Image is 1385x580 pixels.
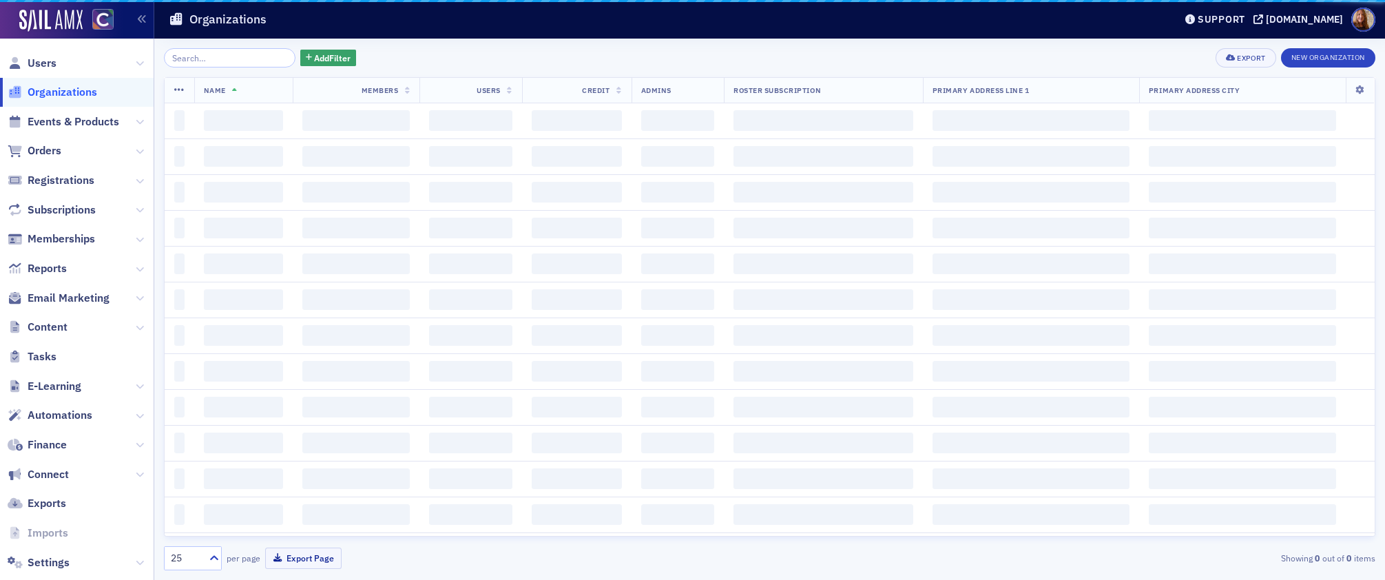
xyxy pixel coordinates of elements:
[1149,397,1336,417] span: ‌
[641,253,714,274] span: ‌
[1281,50,1375,63] a: New Organization
[28,173,94,188] span: Registrations
[641,182,714,203] span: ‌
[933,361,1129,382] span: ‌
[429,218,512,238] span: ‌
[532,504,622,525] span: ‌
[362,85,399,95] span: Members
[733,325,913,346] span: ‌
[164,48,295,68] input: Search…
[302,433,410,453] span: ‌
[8,203,96,218] a: Subscriptions
[204,397,284,417] span: ‌
[933,504,1129,525] span: ‌
[8,114,119,130] a: Events & Products
[83,9,114,32] a: View Homepage
[532,218,622,238] span: ‌
[8,231,95,247] a: Memberships
[28,467,69,482] span: Connect
[8,349,56,364] a: Tasks
[174,325,185,346] span: ‌
[8,261,67,276] a: Reports
[733,289,913,310] span: ‌
[1149,504,1336,525] span: ‌
[733,85,821,95] span: Roster Subscription
[733,182,913,203] span: ‌
[981,552,1375,564] div: Showing out of items
[8,496,66,511] a: Exports
[1149,146,1336,167] span: ‌
[8,85,97,100] a: Organizations
[733,468,913,489] span: ‌
[933,85,1030,95] span: Primary Address Line 1
[302,182,410,203] span: ‌
[933,218,1129,238] span: ‌
[1149,433,1336,453] span: ‌
[1216,48,1275,68] button: Export
[8,437,67,453] a: Finance
[8,291,110,306] a: Email Marketing
[641,468,714,489] span: ‌
[641,110,714,131] span: ‌
[204,110,284,131] span: ‌
[733,433,913,453] span: ‌
[28,437,67,453] span: Finance
[429,468,512,489] span: ‌
[1149,218,1336,238] span: ‌
[8,555,70,570] a: Settings
[28,379,81,394] span: E-Learning
[28,349,56,364] span: Tasks
[1149,361,1336,382] span: ‌
[204,361,284,382] span: ‌
[28,555,70,570] span: Settings
[1198,13,1245,25] div: Support
[1149,110,1336,131] span: ‌
[28,143,61,158] span: Orders
[8,379,81,394] a: E-Learning
[8,56,56,71] a: Users
[532,289,622,310] span: ‌
[28,408,92,423] span: Automations
[641,397,714,417] span: ‌
[1351,8,1375,32] span: Profile
[641,289,714,310] span: ‌
[933,433,1129,453] span: ‌
[1313,552,1322,564] strong: 0
[1149,289,1336,310] span: ‌
[1281,48,1375,68] button: New Organization
[174,289,185,310] span: ‌
[1344,552,1354,564] strong: 0
[1237,54,1265,62] div: Export
[28,203,96,218] span: Subscriptions
[171,551,201,566] div: 25
[532,325,622,346] span: ‌
[733,146,913,167] span: ‌
[532,433,622,453] span: ‌
[641,325,714,346] span: ‌
[174,397,185,417] span: ‌
[302,325,410,346] span: ‌
[174,146,185,167] span: ‌
[532,468,622,489] span: ‌
[1149,85,1240,95] span: Primary Address City
[582,85,610,95] span: Credit
[204,289,284,310] span: ‌
[641,85,671,95] span: Admins
[532,182,622,203] span: ‌
[933,253,1129,274] span: ‌
[933,325,1129,346] span: ‌
[314,52,351,64] span: Add Filter
[302,504,410,525] span: ‌
[28,261,67,276] span: Reports
[174,361,185,382] span: ‌
[19,10,83,32] img: SailAMX
[477,85,501,95] span: Users
[429,146,512,167] span: ‌
[429,361,512,382] span: ‌
[532,146,622,167] span: ‌
[532,397,622,417] span: ‌
[92,9,114,30] img: SailAMX
[8,526,68,541] a: Imports
[1149,253,1336,274] span: ‌
[429,433,512,453] span: ‌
